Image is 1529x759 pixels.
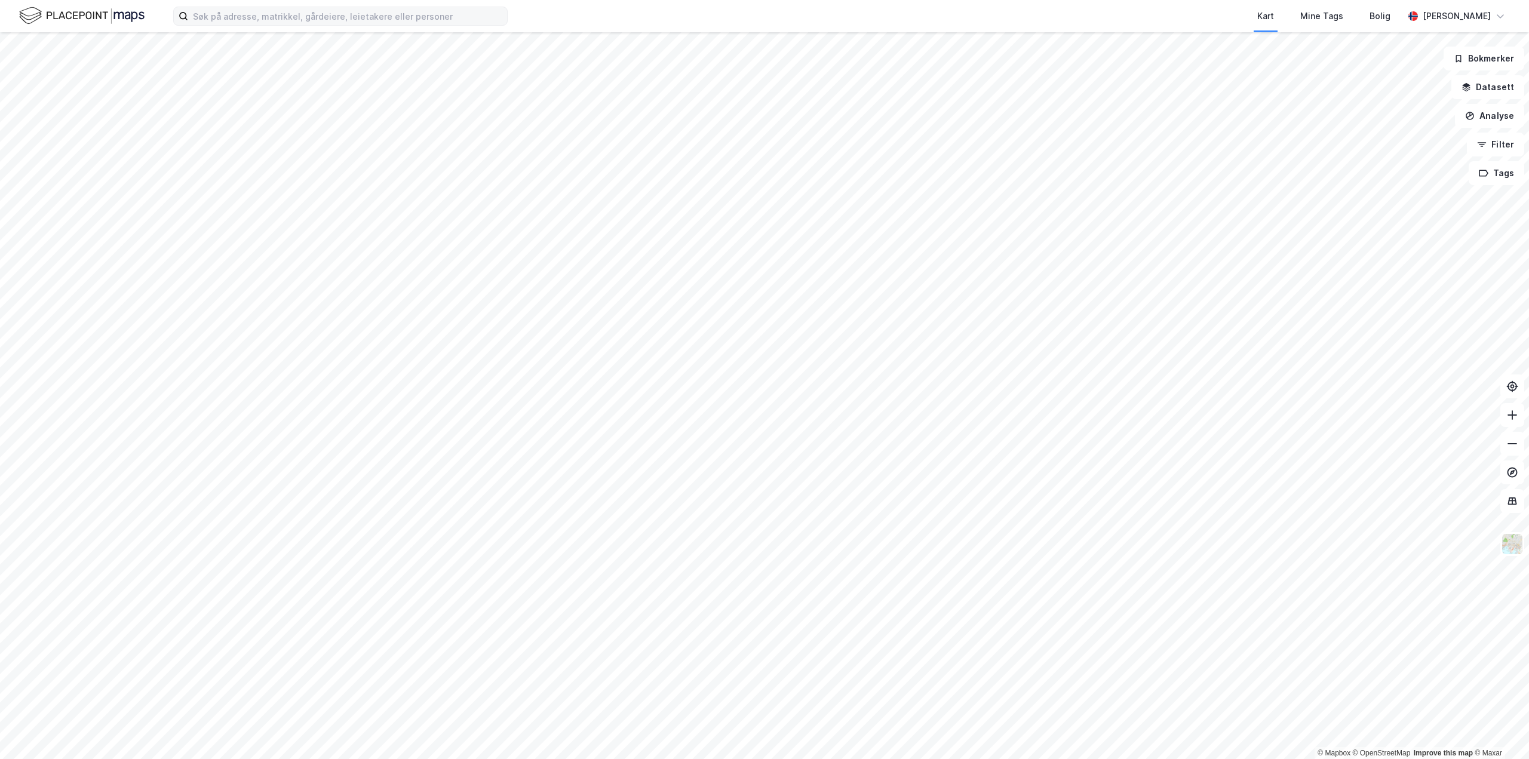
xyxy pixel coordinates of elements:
[1353,749,1411,757] a: OpenStreetMap
[1451,75,1524,99] button: Datasett
[19,5,145,26] img: logo.f888ab2527a4732fd821a326f86c7f29.svg
[1469,702,1529,759] iframe: Chat Widget
[1300,9,1343,23] div: Mine Tags
[1423,9,1491,23] div: [PERSON_NAME]
[1455,104,1524,128] button: Analyse
[1414,749,1473,757] a: Improve this map
[1318,749,1350,757] a: Mapbox
[188,7,507,25] input: Søk på adresse, matrikkel, gårdeiere, leietakere eller personer
[1469,702,1529,759] div: Kontrollprogram for chat
[1257,9,1274,23] div: Kart
[1469,161,1524,185] button: Tags
[1370,9,1390,23] div: Bolig
[1501,533,1524,555] img: Z
[1444,47,1524,70] button: Bokmerker
[1467,133,1524,156] button: Filter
